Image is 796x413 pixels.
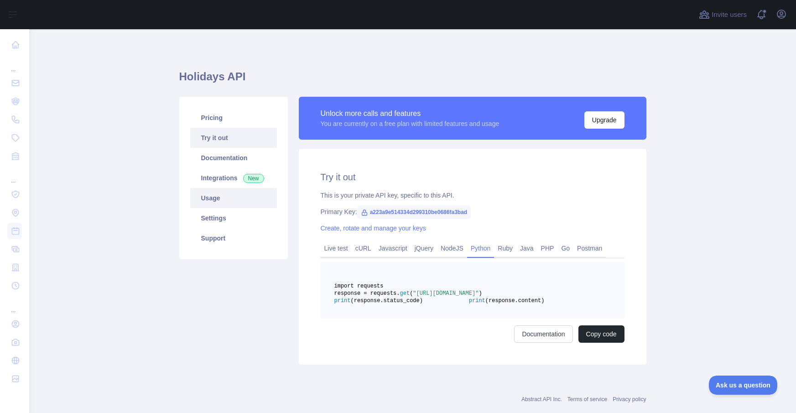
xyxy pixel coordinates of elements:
a: Live test [321,241,352,256]
span: (response.status_code) [351,298,423,304]
a: Ruby [494,241,516,256]
a: Javascript [375,241,411,256]
span: import requests [334,283,384,289]
a: Java [516,241,537,256]
span: ) [479,290,482,297]
span: New [243,174,264,183]
a: Support [190,228,277,248]
a: Usage [190,188,277,208]
span: a223a9e514334d299310be0686fa3bad [357,205,471,219]
button: Invite users [697,7,749,22]
span: print [469,298,485,304]
span: response = requests. [334,290,400,297]
div: ... [7,166,22,184]
a: Integrations New [190,168,277,188]
iframe: Toggle Customer Support [709,376,778,395]
div: ... [7,55,22,73]
span: ( [410,290,413,297]
a: Settings [190,208,277,228]
a: Abstract API Inc. [521,396,562,403]
h2: Try it out [321,171,624,183]
button: Copy code [578,325,624,343]
div: You are currently on a free plan with limited features and usage [321,119,499,128]
a: Documentation [514,325,572,343]
span: "[URL][DOMAIN_NAME]" [413,290,479,297]
div: This is your private API key, specific to this API. [321,191,624,200]
a: Create, rotate and manage your keys [321,225,426,232]
a: Privacy policy [613,396,646,403]
a: Try it out [190,128,277,148]
a: Pricing [190,108,277,128]
a: Postman [573,241,606,256]
h1: Holidays API [179,69,646,91]
a: Python [467,241,494,256]
button: Upgrade [584,111,624,129]
span: (response.content) [485,298,545,304]
div: Unlock more calls and features [321,108,499,119]
span: Invite users [712,10,747,20]
a: Terms of service [567,396,607,403]
a: PHP [537,241,558,256]
a: cURL [352,241,375,256]
span: print [334,298,351,304]
a: Go [557,241,573,256]
span: get [400,290,410,297]
a: jQuery [411,241,437,256]
div: ... [7,296,22,314]
div: Primary Key: [321,207,624,216]
a: Documentation [190,148,277,168]
a: NodeJS [437,241,467,256]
